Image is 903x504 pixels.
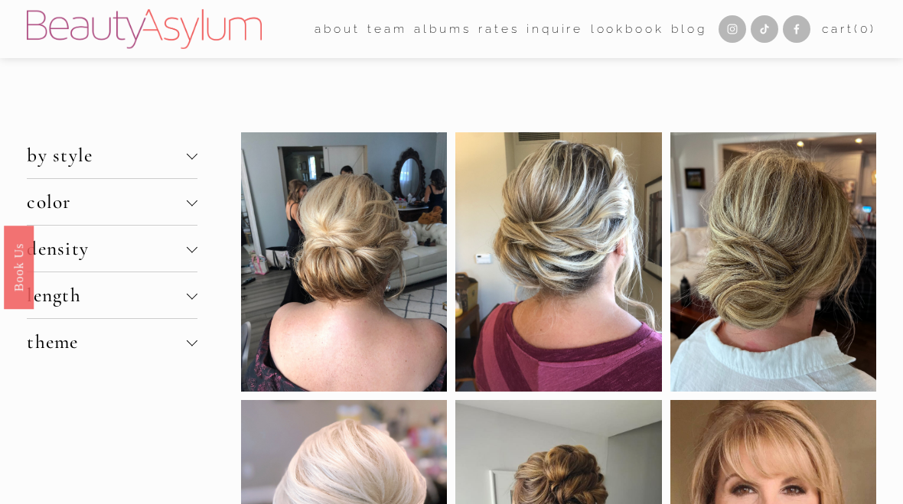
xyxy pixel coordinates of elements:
[783,15,810,43] a: Facebook
[367,18,407,40] span: team
[719,15,746,43] a: Instagram
[367,17,407,41] a: folder dropdown
[4,225,34,308] a: Book Us
[860,21,870,36] span: 0
[27,190,186,213] span: color
[27,179,197,225] button: color
[526,17,583,41] a: Inquire
[27,237,186,260] span: density
[822,18,875,40] a: 0 items in cart
[27,144,186,167] span: by style
[315,17,360,41] a: folder dropdown
[478,17,519,41] a: Rates
[315,18,360,40] span: about
[591,17,664,41] a: Lookbook
[671,17,707,41] a: Blog
[27,132,197,178] button: by style
[27,284,186,307] span: length
[751,15,778,43] a: TikTok
[27,330,186,353] span: theme
[414,17,471,41] a: albums
[27,226,197,272] button: density
[27,272,197,318] button: length
[27,319,197,365] button: theme
[854,21,876,36] span: ( )
[27,9,262,49] img: Beauty Asylum | Bridal Hair &amp; Makeup Charlotte &amp; Atlanta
